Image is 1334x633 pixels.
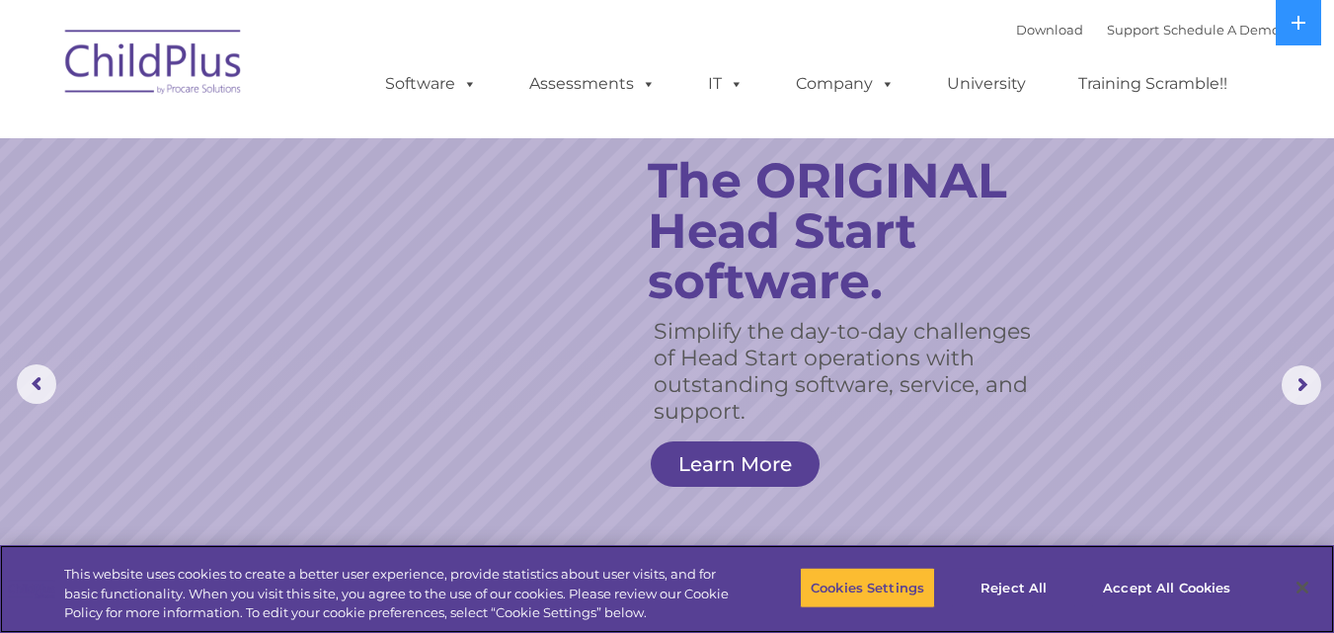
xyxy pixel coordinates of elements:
a: IT [688,64,763,104]
a: Training Scramble!! [1059,64,1247,104]
a: Schedule A Demo [1163,22,1280,38]
rs-layer: The ORIGINAL Head Start software. [648,155,1064,306]
img: ChildPlus by Procare Solutions [55,16,253,115]
a: Support [1107,22,1159,38]
span: Phone number [275,211,358,226]
span: Last name [275,130,335,145]
button: Cookies Settings [800,567,935,608]
a: Learn More [651,441,820,487]
a: Company [776,64,914,104]
button: Accept All Cookies [1092,567,1241,608]
a: Download [1016,22,1083,38]
a: Assessments [510,64,675,104]
a: Software [365,64,497,104]
font: | [1016,22,1280,38]
button: Reject All [952,567,1075,608]
rs-layer: Simplify the day-to-day challenges of Head Start operations with outstanding software, service, a... [654,318,1044,425]
a: University [927,64,1046,104]
div: This website uses cookies to create a better user experience, provide statistics about user visit... [64,565,734,623]
button: Close [1281,566,1324,609]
